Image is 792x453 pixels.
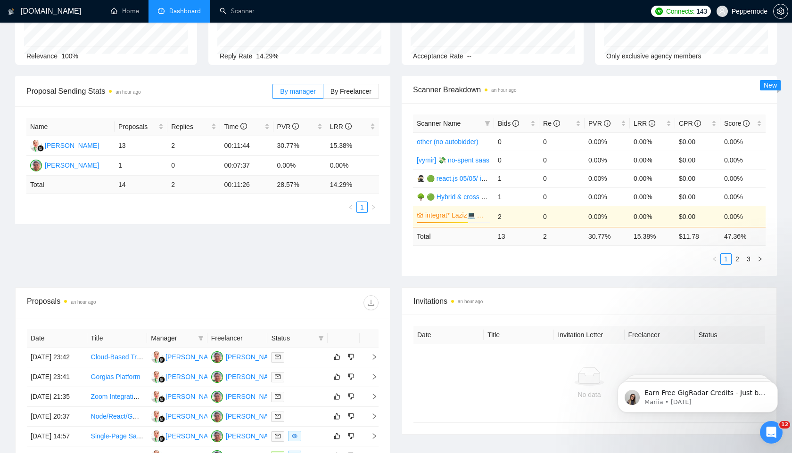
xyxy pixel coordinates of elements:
[91,373,140,380] a: Gorgias Platform
[151,412,220,420] a: VT[PERSON_NAME]
[348,432,355,440] span: dislike
[207,329,268,348] th: Freelancer
[720,187,766,206] td: 0.00%
[151,351,163,363] img: VT
[491,88,516,93] time: an hour ago
[709,253,720,265] button: left
[220,156,273,176] td: 00:07:37
[494,206,539,227] td: 2
[413,295,765,307] span: Invitations
[732,253,743,265] li: 2
[498,120,519,127] span: Bids
[334,353,340,361] span: like
[720,169,766,187] td: 0.00%
[417,156,489,164] a: [vymir] 💸 no-spent saas
[220,7,255,15] a: searchScanner
[165,352,220,362] div: [PERSON_NAME]
[27,427,87,446] td: [DATE] 14:57
[151,430,163,442] img: VT
[425,210,488,220] a: integrat* Laziz💻 🟢 Saas web app 😱 Shockingly 27/11
[606,52,701,60] span: Only exclusive agency members
[45,160,99,170] div: [PERSON_NAME]
[417,175,563,182] a: 🥷🏻 🟢 react.js 05/05/ індус копі 19/05 change end
[720,132,766,151] td: 0.00%
[326,136,379,156] td: 15.38%
[226,431,280,441] div: [PERSON_NAME]
[273,136,326,156] td: 30.77%
[743,254,754,264] a: 3
[334,432,340,440] span: like
[167,176,220,194] td: 2
[720,206,766,227] td: 0.00%
[240,123,247,129] span: info-circle
[211,351,223,363] img: IF
[151,392,220,400] a: VT[PERSON_NAME]
[26,52,58,60] span: Relevance
[91,413,205,420] a: Node/React/GCP Full Stack Developer
[115,176,167,194] td: 14
[165,411,220,421] div: [PERSON_NAME]
[226,372,280,382] div: [PERSON_NAME]
[346,371,357,382] button: dislike
[30,161,99,169] a: IF[PERSON_NAME]
[720,227,766,245] td: 47.36 %
[318,335,324,341] span: filter
[273,176,326,194] td: 28.57 %
[630,132,675,151] td: 0.00%
[275,394,280,399] span: mail
[211,371,223,383] img: IF
[30,140,42,152] img: VT
[167,136,220,156] td: 2
[630,169,675,187] td: 0.00%
[585,169,630,187] td: 0.00%
[554,326,624,344] th: Invitation Letter
[345,202,356,213] li: Previous Page
[115,136,167,156] td: 13
[27,387,87,407] td: [DATE] 21:35
[151,333,194,343] span: Manager
[630,187,675,206] td: 0.00%
[91,432,276,440] a: Single-Page SaaS Dashboard (User Login + Data Chat + KPIs)
[346,351,357,363] button: dislike
[603,362,792,428] iframe: Intercom notifications message
[368,202,379,213] button: right
[277,123,299,130] span: PVR
[171,121,209,132] span: Replies
[417,212,423,218] span: crown
[331,430,343,442] button: like
[326,176,379,194] td: 14.29 %
[743,253,754,265] li: 3
[467,52,471,60] span: --
[345,123,352,129] span: info-circle
[720,151,766,169] td: 0.00%
[348,373,355,380] span: dislike
[151,411,163,422] img: VT
[760,421,783,444] iframe: Intercom live chat
[330,88,371,95] span: By Freelancer
[26,176,115,194] td: Total
[363,433,378,439] span: right
[649,120,655,127] span: info-circle
[371,204,376,210] span: right
[588,120,610,127] span: PVR
[292,433,297,439] span: eye
[280,88,315,95] span: By manager
[368,202,379,213] li: Next Page
[743,120,750,127] span: info-circle
[87,348,148,367] td: Cloud-Based Trading Platform Development
[346,430,357,442] button: dislike
[165,372,220,382] div: [PERSON_NAME]
[27,348,87,367] td: [DATE] 23:42
[484,326,554,344] th: Title
[458,299,483,304] time: an hour ago
[630,151,675,169] td: 0.00%
[413,227,494,245] td: Total
[363,295,379,310] button: download
[754,253,766,265] button: right
[539,132,585,151] td: 0
[485,121,490,126] span: filter
[585,132,630,151] td: 0.00%
[348,393,355,400] span: dislike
